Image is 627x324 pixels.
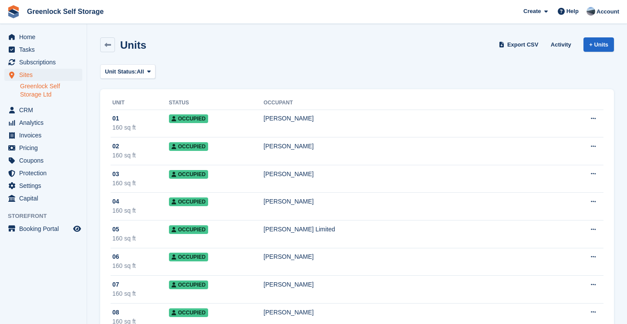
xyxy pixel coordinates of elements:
a: menu [4,154,82,167]
span: Account [597,7,619,16]
span: Create [523,7,541,16]
span: Storefront [8,212,87,220]
span: Sites [19,69,71,81]
span: Unit Status: [105,67,137,76]
div: 160 sq ft [112,123,169,132]
span: Tasks [19,43,71,56]
a: menu [4,129,82,141]
span: Pricing [19,142,71,154]
span: Occupied [169,281,208,289]
div: 160 sq ft [112,234,169,243]
a: Export CSV [497,37,542,52]
div: [PERSON_NAME] Limited [263,225,561,234]
span: Occupied [169,114,208,123]
span: Invoices [19,129,71,141]
span: Capital [19,192,71,204]
th: Status [169,96,264,110]
span: All [137,67,144,76]
span: Home [19,31,71,43]
span: 02 [112,142,119,151]
span: 07 [112,280,119,289]
span: Analytics [19,117,71,129]
span: Settings [19,180,71,192]
h2: Units [120,39,146,51]
span: 03 [112,170,119,179]
div: [PERSON_NAME] [263,114,561,123]
div: 160 sq ft [112,289,169,298]
a: menu [4,69,82,81]
span: Booking Portal [19,223,71,235]
span: Occupied [169,197,208,206]
div: [PERSON_NAME] [263,308,561,317]
img: Jamie Hamilton [587,7,595,16]
a: menu [4,223,82,235]
div: [PERSON_NAME] [263,142,561,151]
span: 06 [112,252,119,261]
span: 04 [112,197,119,206]
a: Greenlock Self Storage Ltd [20,82,82,99]
a: Activity [547,37,575,52]
span: 01 [112,114,119,123]
span: Subscriptions [19,56,71,68]
span: Occupied [169,225,208,234]
th: Occupant [263,96,561,110]
a: menu [4,56,82,68]
button: Unit Status: All [100,64,155,79]
div: [PERSON_NAME] [263,280,561,289]
a: Preview store [72,224,82,234]
span: 05 [112,225,119,234]
a: menu [4,167,82,179]
a: menu [4,142,82,154]
span: Occupied [169,253,208,261]
a: menu [4,31,82,43]
th: Unit [111,96,169,110]
span: Protection [19,167,71,179]
a: menu [4,43,82,56]
span: CRM [19,104,71,116]
div: 160 sq ft [112,206,169,215]
span: Export CSV [507,40,539,49]
div: [PERSON_NAME] [263,197,561,206]
div: [PERSON_NAME] [263,252,561,261]
div: 160 sq ft [112,151,169,160]
a: Greenlock Self Storage [24,4,107,19]
a: menu [4,117,82,129]
img: stora-icon-8386f47178a22dfd0bd8f6a31ec36ba5ce8667c1dd55bd0f319d3a0aa187defe.svg [7,5,20,18]
a: menu [4,180,82,192]
span: Coupons [19,154,71,167]
div: 160 sq ft [112,179,169,188]
span: Occupied [169,170,208,179]
span: Help [566,7,579,16]
span: Occupied [169,308,208,317]
span: Occupied [169,142,208,151]
a: menu [4,192,82,204]
a: + Units [583,37,614,52]
div: 160 sq ft [112,261,169,271]
a: menu [4,104,82,116]
div: [PERSON_NAME] [263,170,561,179]
span: 08 [112,308,119,317]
